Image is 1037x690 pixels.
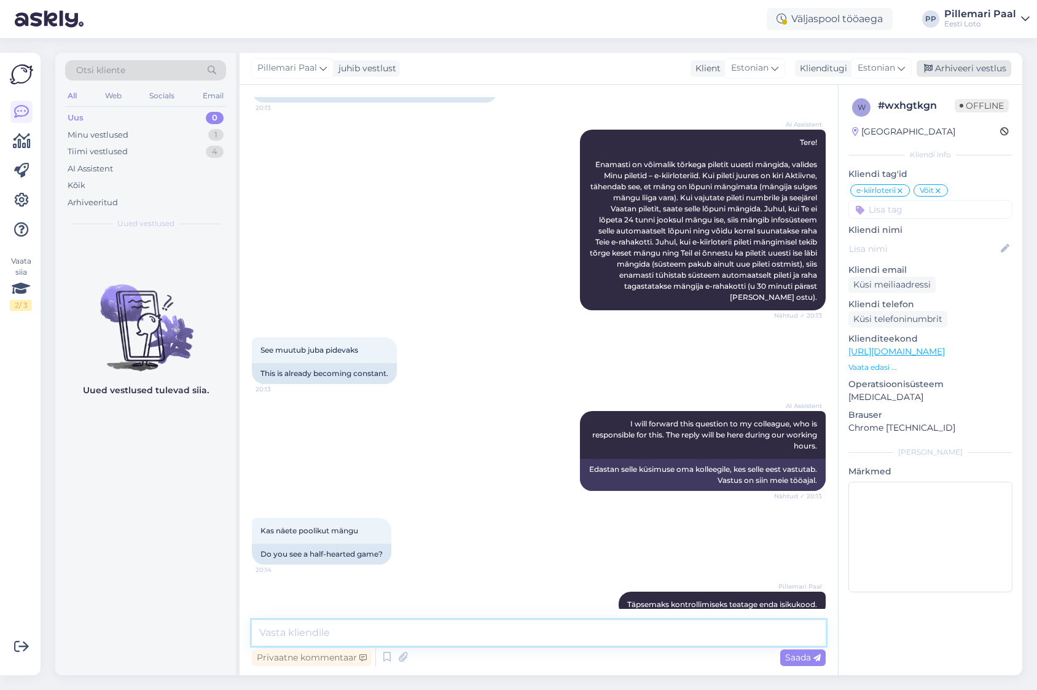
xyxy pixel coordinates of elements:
span: Nähtud ✓ 20:13 [774,492,822,501]
div: # wxhgtkgn [878,98,955,113]
span: Pillemari Paal [776,582,822,591]
div: [PERSON_NAME] [848,447,1012,458]
div: Väljaspool tööaega [767,8,893,30]
span: Uued vestlused [117,218,174,229]
div: Küsi meiliaadressi [848,276,936,293]
span: Kas näete poolikut mängu [260,526,358,535]
div: Klienditugi [795,62,847,75]
div: Socials [147,88,177,104]
div: Arhiveeritud [68,197,118,209]
div: Arhiveeri vestlus [917,60,1011,77]
div: Küsi telefoninumbrit [848,311,947,327]
div: Privaatne kommentaar [252,649,372,666]
span: See muutub juba pidevaks [260,345,358,355]
div: Uus [68,112,84,124]
p: [MEDICAL_DATA] [848,391,1012,404]
p: Vaata edasi ... [848,362,1012,373]
div: Edastan selle küsimuse oma kolleegile, kes selle eest vastutab. Vastus on siin meie tööajal. [580,459,826,491]
a: [URL][DOMAIN_NAME] [848,346,945,357]
div: Web [103,88,124,104]
span: Pillemari Paal [257,61,317,75]
div: 2 / 3 [10,300,32,311]
input: Lisa tag [848,200,1012,219]
div: Email [200,88,226,104]
img: Askly Logo [10,63,33,86]
div: All [65,88,79,104]
span: AI Assistent [776,401,822,410]
div: 4 [206,146,224,158]
div: AI Assistent [68,163,113,175]
p: Märkmed [848,465,1012,478]
div: 0 [206,112,224,124]
div: Vaata siia [10,256,32,311]
span: e-kiirloterii [856,187,896,194]
span: AI Assistent [776,120,822,129]
p: Kliendi nimi [848,224,1012,237]
span: I will forward this question to my colleague, who is responsible for this. The reply will be here... [592,419,819,450]
p: Klienditeekond [848,332,1012,345]
div: Kõik [68,179,85,192]
p: Kliendi telefon [848,298,1012,311]
span: Estonian [858,61,895,75]
span: Estonian [731,61,769,75]
div: [GEOGRAPHIC_DATA] [852,125,955,138]
p: Kliendi tag'id [848,168,1012,181]
a: Pillemari PaalEesti Loto [944,9,1030,29]
div: juhib vestlust [334,62,396,75]
p: Operatsioonisüsteem [848,378,1012,391]
input: Lisa nimi [849,242,998,256]
span: Saada [785,652,821,663]
div: Eesti Loto [944,19,1016,29]
span: Võit [920,187,934,194]
span: Täpsemaks kontrollimiseks teatage enda isikukood. [627,600,817,609]
span: Otsi kliente [76,64,125,77]
p: Uued vestlused tulevad siia. [83,384,209,397]
div: Tiimi vestlused [68,146,128,158]
div: 1 [208,129,224,141]
div: This is already becoming constant. [252,363,397,384]
span: 20:13 [256,103,302,112]
div: Klient [691,62,721,75]
p: Chrome [TECHNICAL_ID] [848,421,1012,434]
img: No chats [55,262,236,373]
span: 20:13 [256,385,302,394]
div: Minu vestlused [68,129,128,141]
span: Nähtud ✓ 20:13 [774,311,822,320]
span: 20:14 [256,565,302,574]
div: Kliendi info [848,149,1012,160]
span: w [858,103,866,112]
span: Tere! Enamasti on võimalik tõrkega piletit uuesti mängida, valides Minu piletid – e-kiirloteriid.... [590,138,819,302]
p: Kliendi email [848,264,1012,276]
p: Brauser [848,409,1012,421]
div: Pillemari Paal [944,9,1016,19]
span: Offline [955,99,1009,112]
div: PP [922,10,939,28]
div: Do you see a half-hearted game? [252,544,391,565]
